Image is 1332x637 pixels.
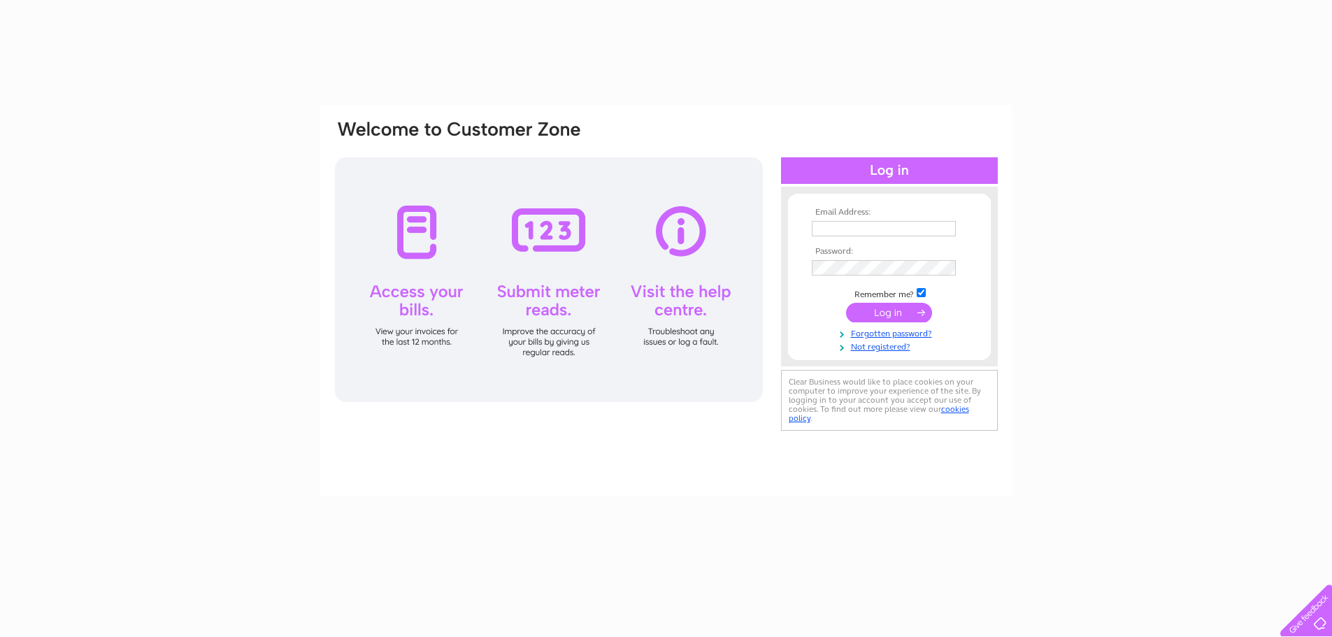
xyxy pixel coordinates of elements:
input: Submit [846,303,932,322]
th: Password: [808,247,971,257]
a: Forgotten password? [812,326,971,339]
td: Remember me? [808,286,971,300]
a: cookies policy [789,404,969,423]
a: Not registered? [812,339,971,352]
th: Email Address: [808,208,971,217]
img: npw-badge-icon-locked.svg [940,262,951,273]
img: npw-badge-icon-locked.svg [940,223,951,234]
div: Clear Business would like to place cookies on your computer to improve your experience of the sit... [781,370,998,431]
